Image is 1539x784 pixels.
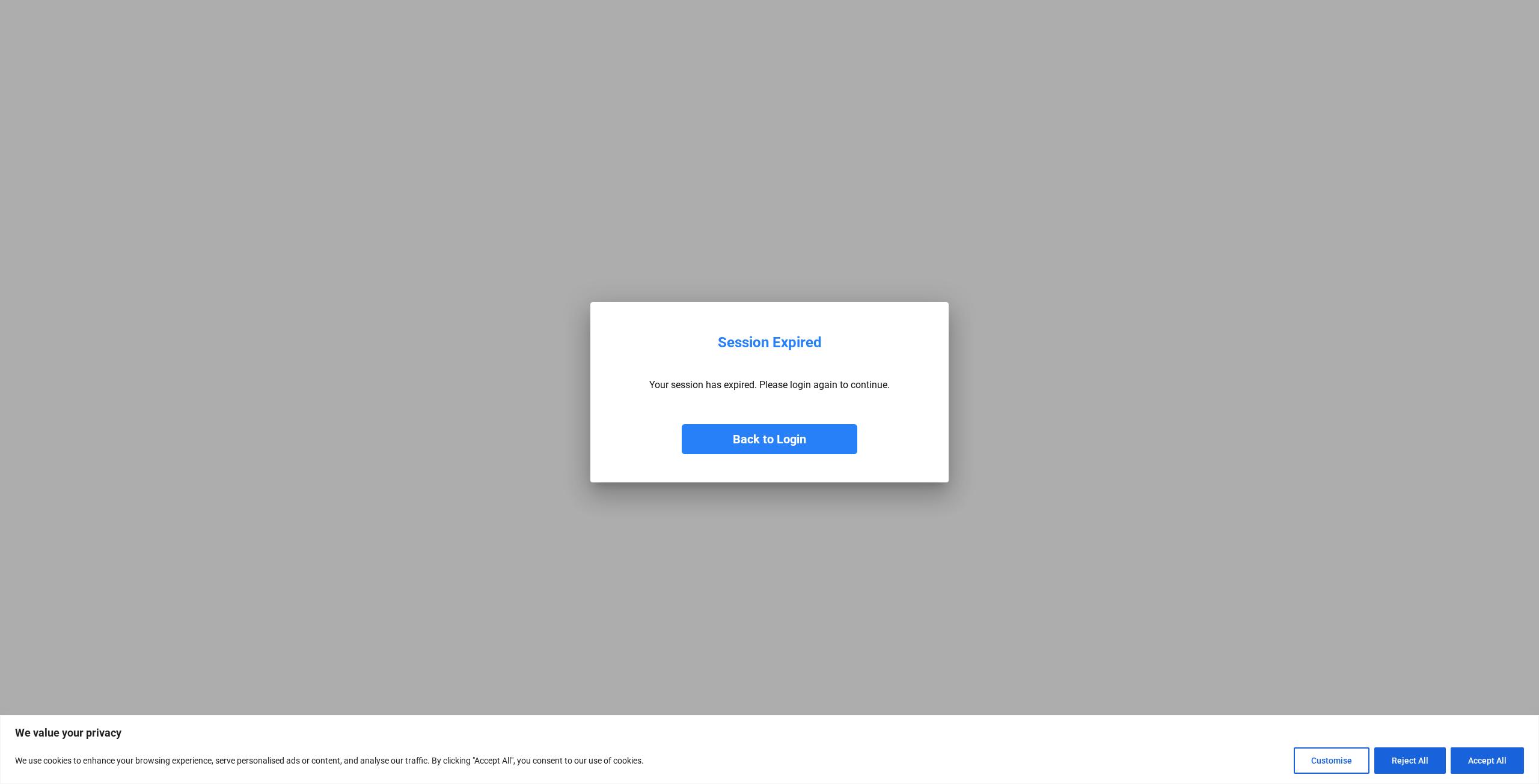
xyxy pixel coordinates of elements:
button: Back to Login [682,424,857,454]
p: Your session has expired. Please login again to continue. [649,379,890,390]
p: We use cookies to enhance your browsing experience, serve personalised ads or content, and analys... [15,753,644,768]
button: Reject All [1374,747,1446,774]
button: Accept All [1451,747,1524,774]
p: We value your privacy [15,726,1524,740]
button: Customise [1294,747,1369,774]
div: Session Expired [718,334,822,351]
